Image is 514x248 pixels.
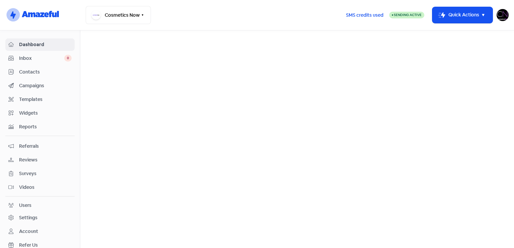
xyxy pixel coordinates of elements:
span: Inbox [19,55,64,62]
span: SMS credits used [346,12,383,19]
span: Videos [19,184,72,191]
a: Campaigns [5,80,75,92]
a: Widgets [5,107,75,119]
a: Surveys [5,167,75,180]
span: Widgets [19,110,72,117]
span: Reports [19,123,72,130]
a: Sending Active [389,11,424,19]
a: Dashboard [5,38,75,51]
button: Cosmetics Now [86,6,151,24]
a: Inbox 0 [5,52,75,65]
div: Users [19,202,31,209]
a: Reports [5,121,75,133]
a: Contacts [5,66,75,78]
div: Account [19,228,38,235]
a: Account [5,225,75,238]
div: Settings [19,214,37,221]
span: Templates [19,96,72,103]
a: Users [5,199,75,212]
a: Reviews [5,154,75,166]
span: Dashboard [19,41,72,48]
span: Campaigns [19,82,72,89]
span: Contacts [19,69,72,76]
a: Settings [5,212,75,224]
a: SMS credits used [340,11,389,18]
span: Reviews [19,156,72,163]
span: Referrals [19,143,72,150]
span: Surveys [19,170,72,177]
button: Quick Actions [432,7,493,23]
span: Sending Active [394,13,422,17]
a: Videos [5,181,75,194]
a: Templates [5,93,75,106]
span: 0 [64,55,72,61]
img: User [497,9,509,21]
a: Referrals [5,140,75,152]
